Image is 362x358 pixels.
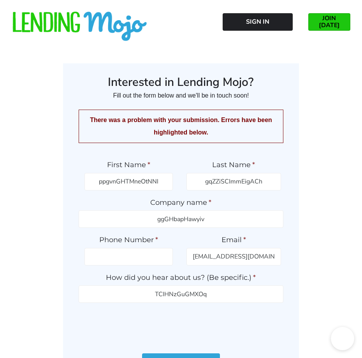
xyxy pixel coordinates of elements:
[79,75,283,90] h3: Interested in Lending Mojo?
[186,236,281,244] label: Email
[246,18,269,25] span: Sign In
[79,273,283,282] label: How did you hear about us? (Be specific.)
[313,15,345,29] span: JOIN [DATE]
[331,327,354,350] iframe: chat widget
[84,161,173,169] label: First Name
[79,89,283,102] p: Fill out the form below and we'll be in touch soon!
[223,13,293,31] a: Sign In
[12,12,148,42] img: lm-horizontal-logo
[79,110,283,143] div: There was a problem with your submission. Errors have been highlighted below.
[308,13,350,31] a: JOIN [DATE]
[122,311,240,341] iframe: reCAPTCHA
[186,161,281,169] label: Last Name
[79,198,283,207] label: Company name
[84,236,173,244] label: Phone Number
